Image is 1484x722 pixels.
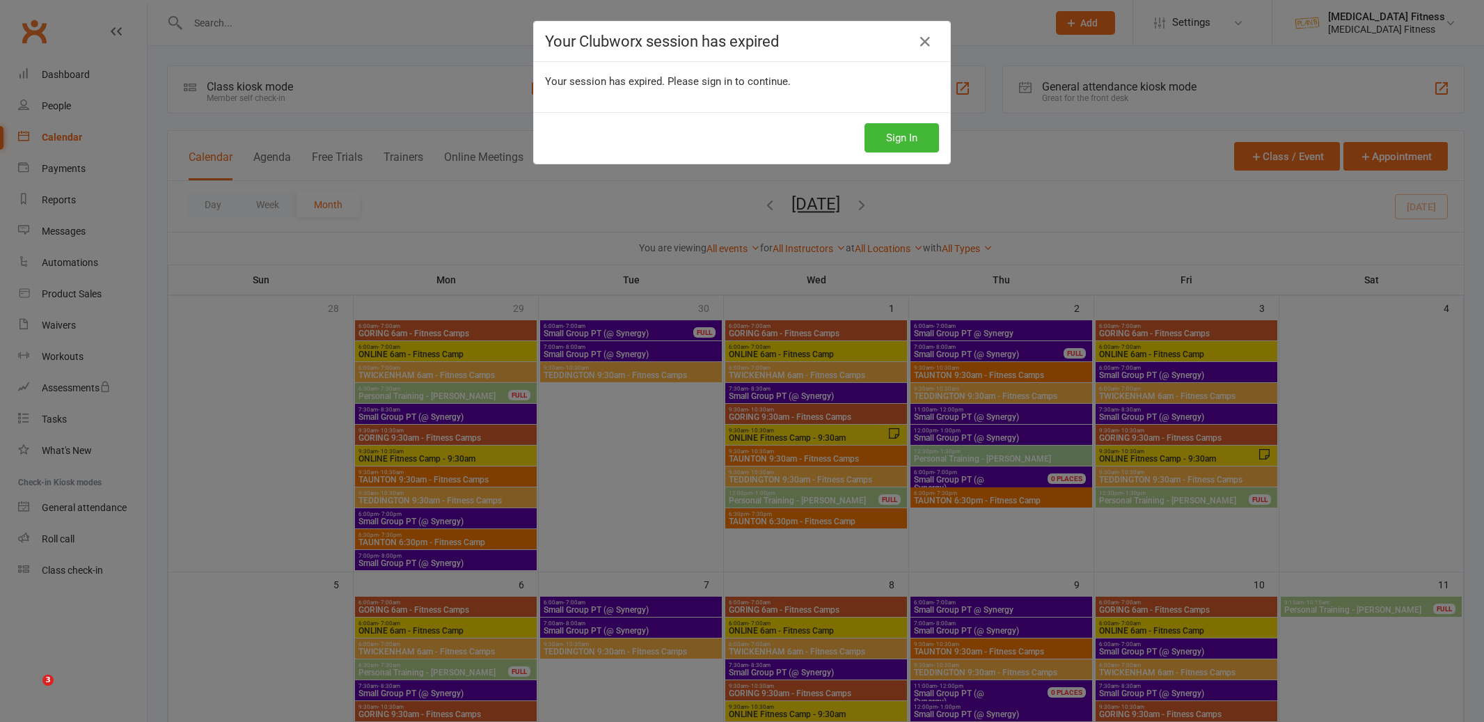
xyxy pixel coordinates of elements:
[914,31,936,53] a: Close
[42,675,54,686] span: 3
[545,33,939,50] h4: Your Clubworx session has expired
[865,123,939,152] button: Sign In
[545,75,791,88] span: Your session has expired. Please sign in to continue.
[14,675,47,708] iframe: Intercom live chat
